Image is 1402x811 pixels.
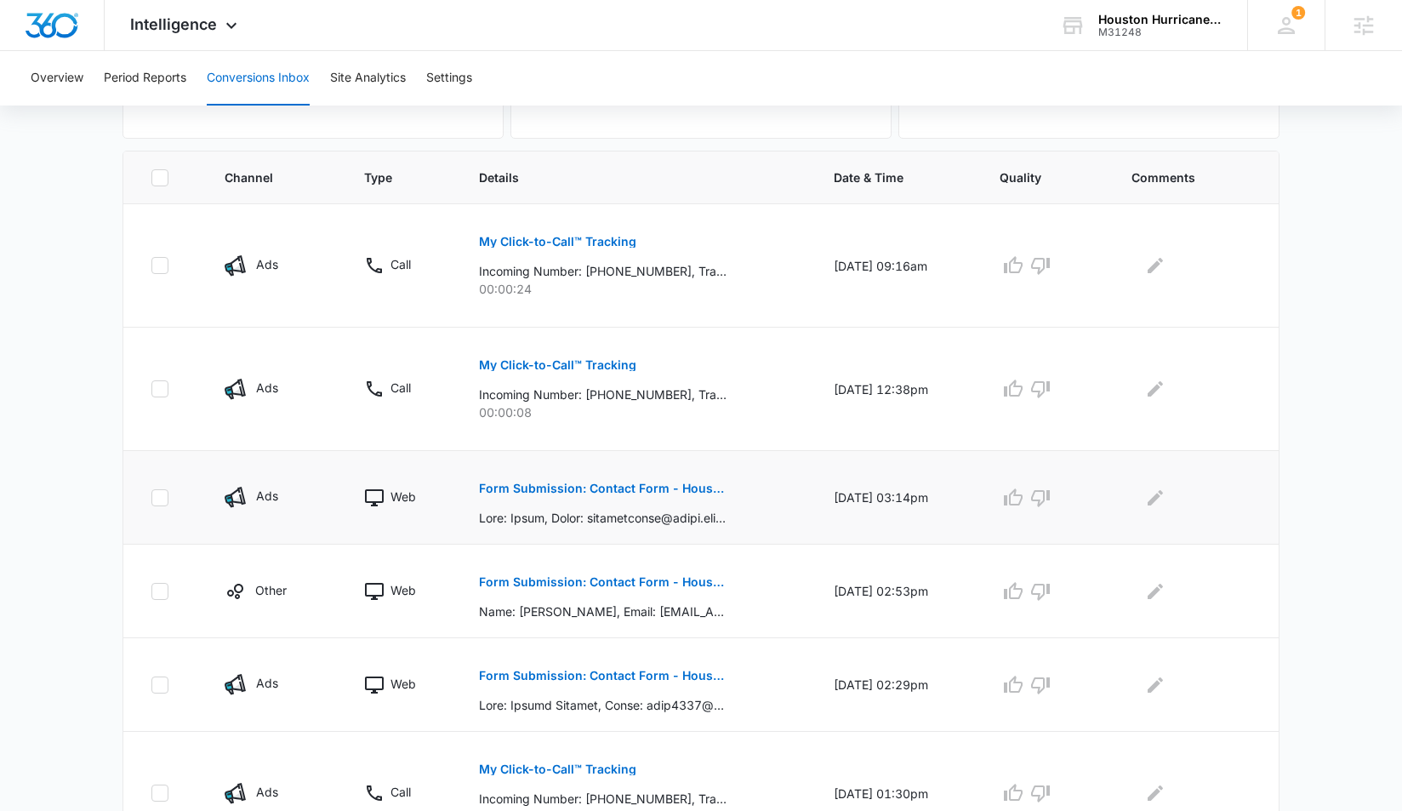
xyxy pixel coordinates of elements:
button: Edit Comments [1142,252,1169,279]
p: Form Submission: Contact Form - Houston Hurricane & Security Products [479,483,727,494]
p: Other [255,581,287,599]
button: Period Reports [104,51,186,106]
p: Lore: Ipsum, Dolor: sitametconse@adipi.eli, Seddoe Tempo #: 8990283996, Inci: Utlabore, Etdol: MA... [479,509,727,527]
p: Ads [256,487,278,505]
p: Call [390,255,411,273]
span: 1 [1291,6,1305,20]
p: Ads [256,674,278,692]
button: Edit Comments [1142,375,1169,403]
p: My Click-to-Call™ Tracking [479,763,636,775]
span: Comments [1131,168,1227,186]
p: Form Submission: Contact Form - Houston Hurricane & Security Products [479,670,727,682]
p: Form Submission: Contact Form - Houston Hurricane & Security Products [479,576,727,588]
button: My Click-to-Call™ Tracking [479,221,636,262]
p: Ads [256,783,278,801]
td: [DATE] 03:14pm [813,451,979,545]
p: Ads [256,255,278,273]
button: My Click-to-Call™ Tracking [479,345,636,386]
p: Lore: Ipsumd Sitamet, Conse: adip4337@elits.doe, Tempor Incid #: 9814284294, Utla: Etdol Magn, Al... [479,696,727,714]
td: [DATE] 12:38pm [813,328,979,451]
p: Call [390,379,411,397]
button: Overview [31,51,83,106]
p: My Click-to-Call™ Tracking [479,236,636,248]
span: Details [479,168,768,186]
span: Date & Time [834,168,934,186]
p: Web [390,488,416,505]
td: [DATE] 02:53pm [813,545,979,638]
span: Channel [225,168,299,186]
button: Edit Comments [1142,578,1169,605]
button: Form Submission: Contact Form - Houston Hurricane & Security Products [479,562,727,603]
p: Name: [PERSON_NAME], Email: [EMAIL_ADDRESS][DOMAIN_NAME], Mobile Phone #: [PHONE_NUMBER], City: [... [479,603,727,620]
td: [DATE] 09:16am [813,204,979,328]
p: Incoming Number: [PHONE_NUMBER], Tracking Number: [PHONE_NUMBER], Ring To: [PHONE_NUMBER], Caller... [479,386,727,403]
p: 00:00:08 [479,403,793,421]
button: Edit Comments [1142,484,1169,511]
span: Quality [1000,168,1066,186]
button: Edit Comments [1142,671,1169,699]
p: Incoming Number: [PHONE_NUMBER], Tracking Number: [PHONE_NUMBER], Ring To: [PHONE_NUMBER], Caller... [479,790,727,808]
button: Site Analytics [330,51,406,106]
button: Form Submission: Contact Form - Houston Hurricane & Security Products [479,655,727,696]
p: Ads [256,379,278,397]
button: Form Submission: Contact Form - Houston Hurricane & Security Products [479,468,727,509]
p: Web [390,675,416,693]
div: account id [1098,26,1222,38]
p: My Click-to-Call™ Tracking [479,359,636,371]
p: Incoming Number: [PHONE_NUMBER], Tracking Number: [PHONE_NUMBER], Ring To: [PHONE_NUMBER], Caller... [479,262,727,280]
span: Intelligence [130,15,217,33]
button: My Click-to-Call™ Tracking [479,749,636,790]
button: Conversions Inbox [207,51,310,106]
div: account name [1098,13,1222,26]
p: 00:00:24 [479,280,793,298]
div: notifications count [1291,6,1305,20]
span: Type [364,168,413,186]
p: Call [390,783,411,801]
td: [DATE] 02:29pm [813,638,979,732]
p: Web [390,581,416,599]
button: Edit Comments [1142,780,1169,807]
button: Settings [426,51,472,106]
